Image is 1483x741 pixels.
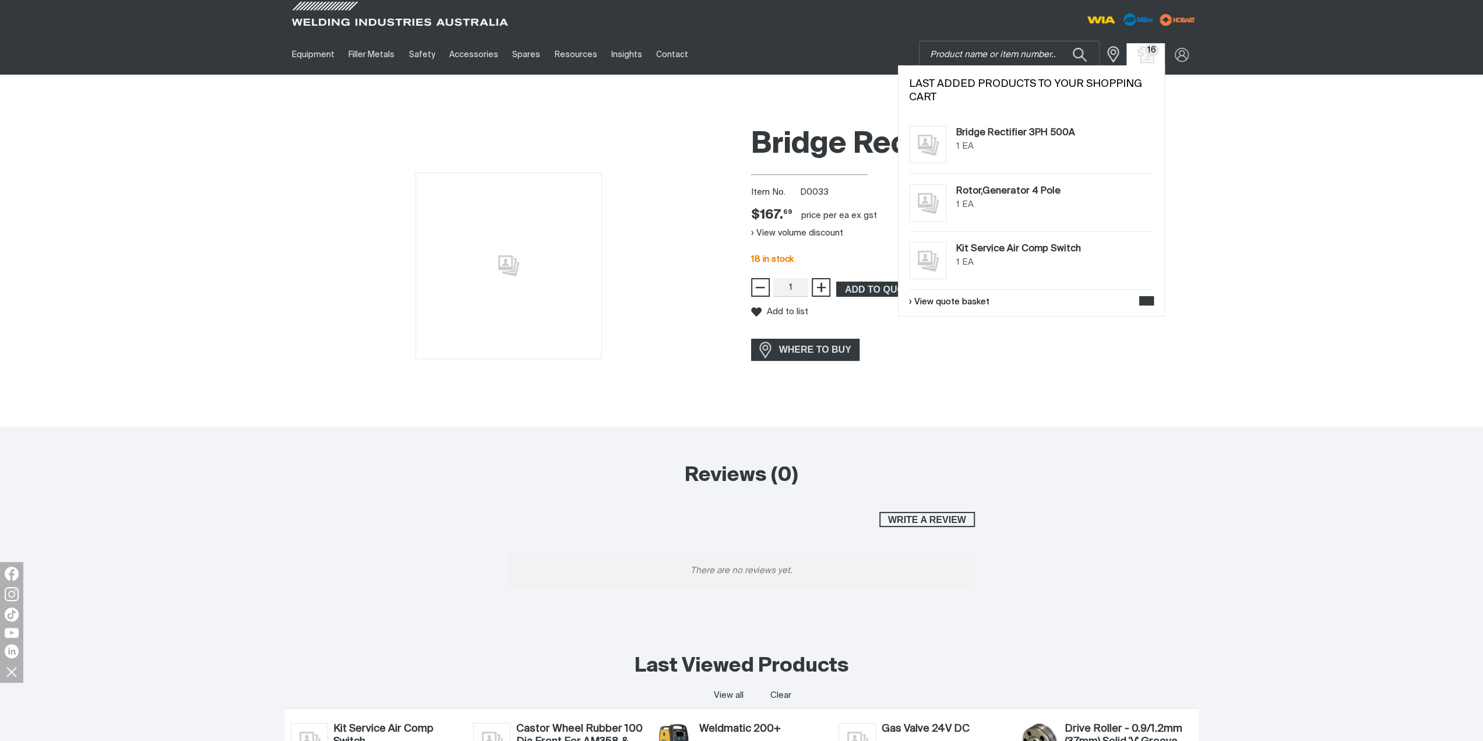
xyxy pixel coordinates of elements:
[341,34,401,75] a: Filler Metals
[751,224,843,243] button: View volume discount
[505,34,547,75] a: Spares
[547,34,604,75] a: Resources
[801,210,849,222] div: price per EA
[956,184,1061,198] a: Rotor,Generator 4 Pole
[880,512,974,527] span: Write a review
[767,307,808,317] span: Add to list
[415,173,602,359] img: No image for this product
[285,34,341,75] a: Equipment
[1136,48,1155,62] a: Shopping cart (16 product(s))
[1144,44,1160,56] span: 16
[956,142,960,150] span: 1
[879,512,975,527] button: Write a review
[5,644,19,658] img: LinkedIn
[836,282,966,297] button: Add Bridge Rectifier 3PH 500A to the shopping cart
[751,339,860,360] a: WHERE TO BUY
[956,200,960,209] span: 1
[509,553,975,588] p: There are no reviews yet.
[5,567,19,581] img: Facebook
[882,723,1010,736] a: Gas Valve 24V DC
[751,207,792,224] div: Price
[509,463,975,489] h2: Reviews (0)
[909,296,989,309] a: View quote basket
[783,209,792,215] sup: 69
[956,258,960,266] span: 1
[751,255,794,264] span: 18 in stock
[815,278,826,297] span: +
[2,662,22,682] img: hide socials
[442,34,505,75] a: Accessories
[699,723,827,736] a: Weldmatic 200+
[1156,11,1199,29] img: miller
[909,184,946,222] img: No image for this product
[751,207,792,224] span: $167.
[635,654,849,679] h2: Last Viewed Products
[751,126,1199,164] h1: Bridge Rectifier 3PH 500A
[962,198,974,212] div: EA
[962,256,974,269] div: EA
[956,126,1075,140] a: Bridge Rectifier 3PH 500A
[713,690,743,701] a: View all last viewed products
[956,242,1081,256] a: Kit Service Air Comp Switch
[5,587,19,601] img: Instagram
[1060,41,1100,68] button: Search products
[962,140,974,153] div: EA
[285,34,970,75] nav: Main
[920,41,1099,68] input: Product name or item number...
[751,186,798,199] span: Item No.
[604,34,649,75] a: Insights
[768,687,794,703] button: Clear all last viewed products
[5,607,19,621] img: TikTok
[909,126,946,163] img: No image for this product
[837,282,964,297] span: ADD TO QUOTE BASKET
[755,278,766,297] span: −
[772,340,859,359] span: WHERE TO BUY
[649,34,695,75] a: Contact
[5,628,19,638] img: YouTube
[800,188,829,196] span: D0033
[851,210,877,222] div: ex gst
[401,34,442,75] a: Safety
[909,242,946,279] img: No image for this product
[909,78,1154,104] h2: Last added products to your shopping cart
[751,307,808,317] button: Add to list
